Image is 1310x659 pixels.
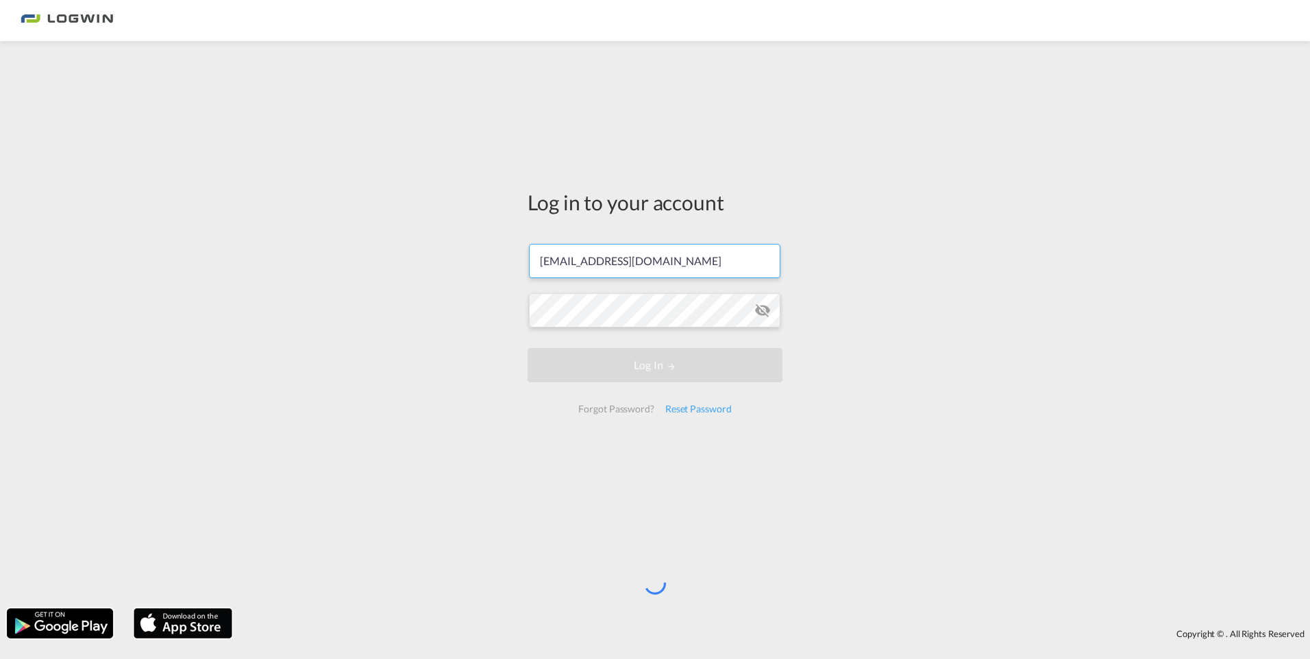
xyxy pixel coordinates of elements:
[528,348,782,382] button: LOGIN
[529,244,780,278] input: Enter email/phone number
[132,607,234,640] img: apple.png
[239,622,1310,645] div: Copyright © . All Rights Reserved
[754,302,771,319] md-icon: icon-eye-off
[528,188,782,216] div: Log in to your account
[5,607,114,640] img: google.png
[573,397,659,421] div: Forgot Password?
[660,397,737,421] div: Reset Password
[21,5,113,36] img: 2761ae10d95411efa20a1f5e0282d2d7.png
